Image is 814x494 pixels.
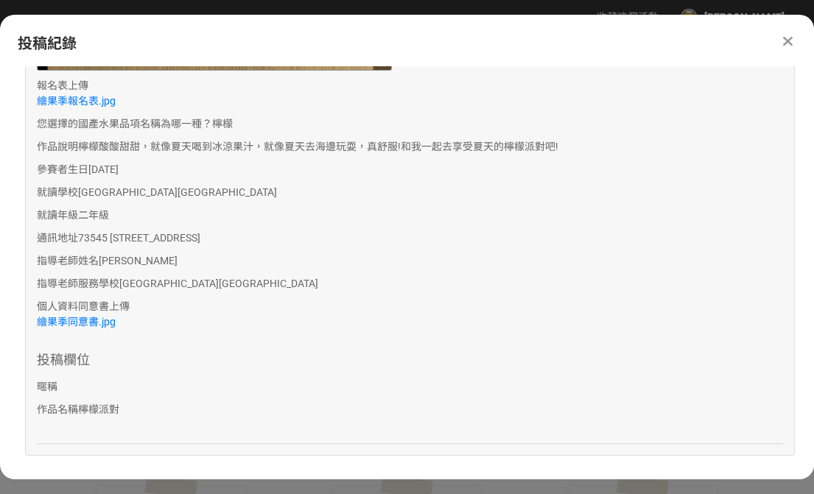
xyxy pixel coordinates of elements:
span: 作品名稱 [37,403,78,415]
a: 繪果季報名表.jpg [37,95,116,107]
span: 檸檬 [212,118,233,130]
a: 繪果季同意書.jpg [37,316,116,328]
span: 檸檬派對 [78,403,119,415]
span: 就讀學校 [37,186,78,198]
span: 檸檬酸酸甜甜，就像夏天喝到冰涼果汁，就像夏天去海邊玩耍，真舒服!和我一起去享受夏天的檸檬派對吧! [78,141,558,152]
h3: 投稿欄位 [37,352,783,368]
span: 通訊地址 [37,232,78,244]
span: 收藏這個活動 [597,11,659,23]
span: 二年級 [78,209,109,221]
span: 就讀年級 [37,209,78,221]
span: [PERSON_NAME] [99,255,178,267]
span: 指導老師服務學校 [37,278,119,289]
span: 個人資料同意書上傳 [37,300,130,312]
span: 報名表上傳 [37,80,88,91]
span: [GEOGRAPHIC_DATA][GEOGRAPHIC_DATA] [78,186,277,198]
span: [GEOGRAPHIC_DATA][GEOGRAPHIC_DATA] [119,278,318,289]
div: 投稿紀錄 [18,32,796,54]
span: 指導老師姓名 [37,255,99,267]
span: [DATE] [88,163,119,175]
span: 暱稱 [37,381,57,392]
span: 您選擇的國產水果品項名稱為哪一種？ [37,118,212,130]
span: 作品說明 [37,141,78,152]
span: 73545 [STREET_ADDRESS] [78,232,200,244]
span: 參賽者生日 [37,163,88,175]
